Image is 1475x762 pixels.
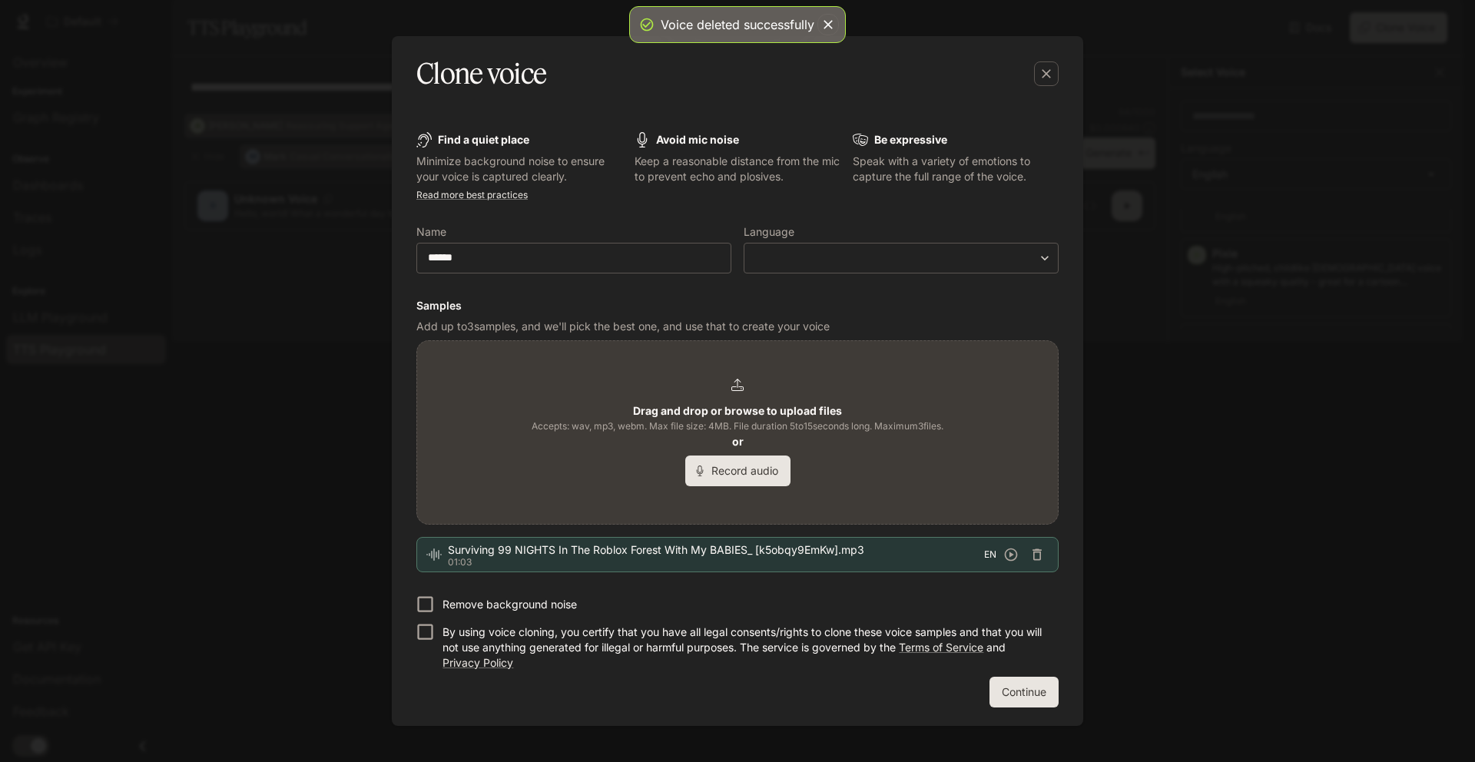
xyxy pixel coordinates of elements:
b: Be expressive [874,133,947,146]
p: By using voice cloning, you certify that you have all legal consents/rights to clone these voice ... [442,625,1046,671]
a: Read more best practices [416,189,528,200]
button: Record audio [685,456,791,486]
a: Privacy Policy [442,656,513,669]
p: Keep a reasonable distance from the mic to prevent echo and plosives. [635,154,840,184]
span: EN [984,547,996,562]
b: Drag and drop or browse to upload files [633,404,842,417]
button: Continue [989,677,1059,707]
h5: Clone voice [416,55,546,93]
b: Find a quiet place [438,133,529,146]
div: Voice deleted successfully [661,15,814,34]
p: Minimize background noise to ensure your voice is captured clearly. [416,154,622,184]
p: Speak with a variety of emotions to capture the full range of the voice. [853,154,1059,184]
p: Name [416,227,446,237]
span: Surviving 99 NIGHTS In The Roblox Forest With My BABIES_ [k5obqy9EmKw].mp3 [448,542,984,558]
p: 01:03 [448,558,984,567]
div: ​ [744,250,1058,266]
h6: Samples [416,298,1059,313]
b: or [732,435,744,448]
p: Remove background noise [442,597,577,612]
p: Language [744,227,794,237]
b: Avoid mic noise [656,133,739,146]
p: Add up to 3 samples, and we'll pick the best one, and use that to create your voice [416,319,1059,334]
a: Terms of Service [899,641,983,654]
span: Accepts: wav, mp3, webm. Max file size: 4MB. File duration 5 to 15 seconds long. Maximum 3 files. [532,419,943,434]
